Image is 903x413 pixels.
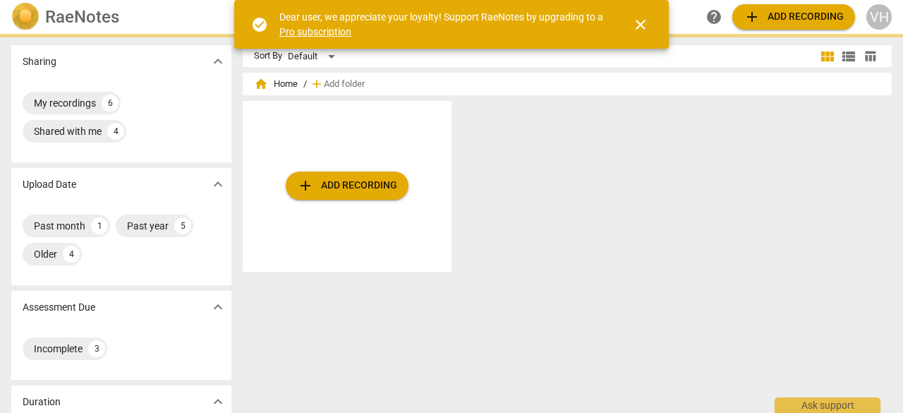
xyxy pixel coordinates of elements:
[324,79,365,90] span: Add folder
[732,4,855,30] button: Upload
[34,124,102,138] div: Shared with me
[34,96,96,110] div: My recordings
[297,177,314,194] span: add
[863,49,877,63] span: table_chart
[34,219,85,233] div: Past month
[744,8,760,25] span: add
[775,397,880,413] div: Ask support
[88,340,105,357] div: 3
[310,77,324,91] span: add
[174,217,191,234] div: 5
[207,391,229,412] button: Show more
[45,7,119,27] h2: RaeNotes
[34,247,57,261] div: Older
[210,299,226,316] span: expand_more
[254,51,282,61] div: Sort By
[63,246,80,263] div: 4
[819,48,836,65] span: view_module
[207,51,229,72] button: Show more
[210,176,226,193] span: expand_more
[11,3,229,31] a: LogoRaeNotes
[210,393,226,410] span: expand_more
[632,16,649,33] span: close
[23,300,95,315] p: Assessment Due
[279,26,351,37] a: Pro subscription
[11,3,40,31] img: Logo
[303,79,307,90] span: /
[701,4,727,30] a: Help
[840,48,857,65] span: view_list
[866,4,892,30] button: VH
[207,297,229,318] button: Show more
[91,217,108,234] div: 1
[207,174,229,195] button: Show more
[705,8,722,25] span: help
[102,95,119,112] div: 6
[286,172,408,200] button: Upload
[23,54,56,69] p: Sharing
[297,177,397,194] span: Add recording
[254,77,268,91] span: home
[744,8,844,25] span: Add recording
[254,77,298,91] span: Home
[210,53,226,70] span: expand_more
[23,395,61,409] p: Duration
[624,8,657,42] button: Close
[838,46,859,67] button: List view
[279,10,607,39] div: Dear user, we appreciate your loyalty! Support RaeNotes by upgrading to a
[34,342,83,356] div: Incomplete
[817,46,838,67] button: Tile view
[288,45,340,68] div: Default
[251,16,268,33] span: check_circle
[107,123,124,140] div: 4
[859,46,880,67] button: Table view
[127,219,169,233] div: Past year
[23,177,76,192] p: Upload Date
